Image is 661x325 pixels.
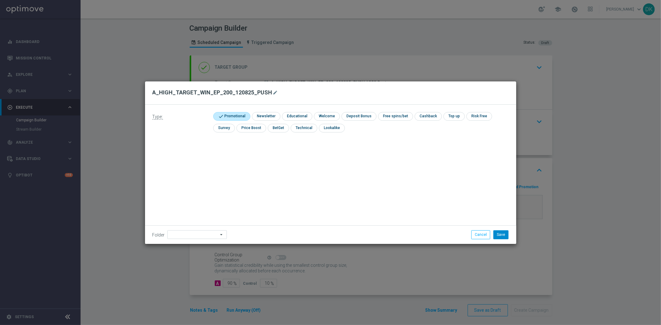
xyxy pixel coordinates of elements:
[152,89,272,96] h2: A_HIGH_TARGET_WIN_EP_200_120825_PUSH
[272,89,280,96] button: mode_edit
[152,114,163,119] span: Type:
[273,90,278,95] i: mode_edit
[219,231,225,239] i: arrow_drop_down
[471,230,490,239] button: Cancel
[493,230,509,239] button: Save
[152,232,165,238] label: Folder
